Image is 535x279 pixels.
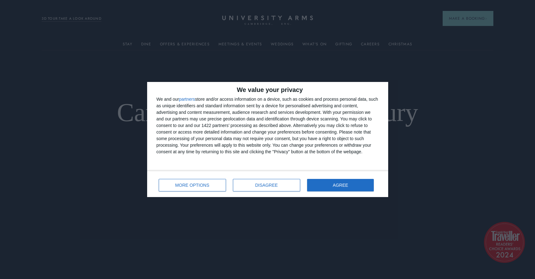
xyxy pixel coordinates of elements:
button: MORE OPTIONS [159,179,226,191]
button: AGREE [307,179,374,191]
span: MORE OPTIONS [175,183,209,187]
h2: We value your privacy [157,87,379,93]
button: partners [179,97,195,101]
span: DISAGREE [255,183,278,187]
div: qc-cmp2-ui [147,82,388,197]
span: AGREE [333,183,348,187]
div: We and our store and/or access information on a device, such as cookies and process personal data... [157,96,379,155]
button: DISAGREE [233,179,300,191]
